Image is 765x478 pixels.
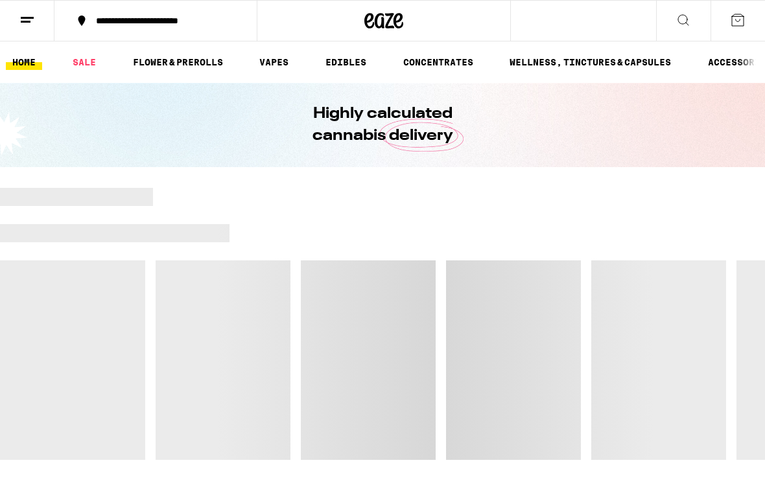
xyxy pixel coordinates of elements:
[30,9,56,21] span: Help
[503,54,677,70] a: WELLNESS, TINCTURES & CAPSULES
[253,54,295,70] a: VAPES
[126,54,230,70] a: FLOWER & PREROLLS
[276,103,489,147] h1: Highly calculated cannabis delivery
[319,54,373,70] a: EDIBLES
[66,54,102,70] a: SALE
[397,54,480,70] a: CONCENTRATES
[6,54,42,70] a: HOME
